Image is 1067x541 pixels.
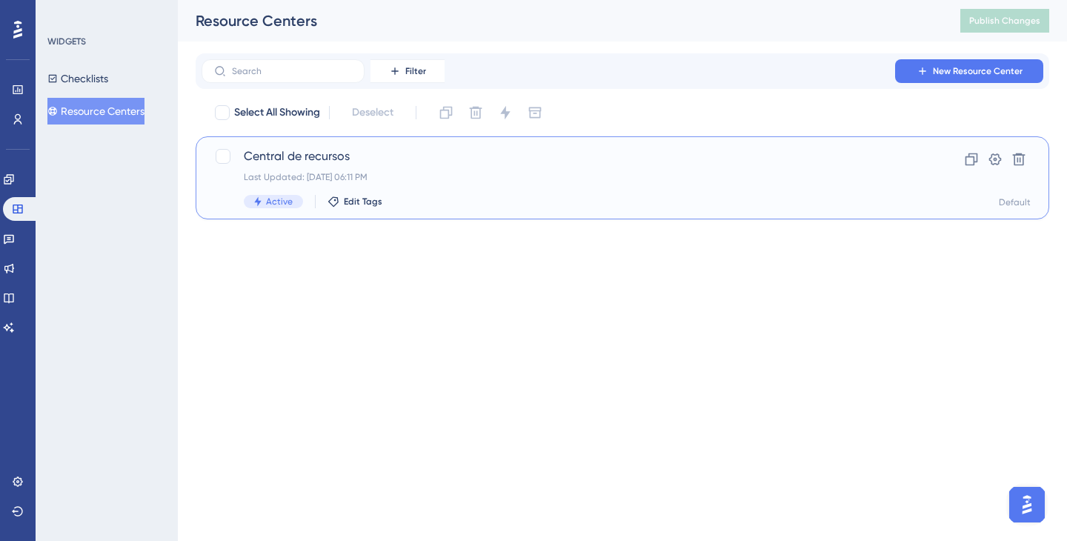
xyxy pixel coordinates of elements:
[352,104,393,122] span: Deselect
[344,196,382,208] span: Edit Tags
[47,65,108,92] button: Checklists
[960,9,1049,33] button: Publish Changes
[47,98,144,125] button: Resource Centers
[234,104,320,122] span: Select All Showing
[339,99,407,126] button: Deselect
[244,147,882,165] span: Central de recursos
[999,196,1031,208] div: Default
[244,171,882,183] div: Last Updated: [DATE] 06:11 PM
[266,196,293,208] span: Active
[232,66,352,76] input: Search
[933,65,1023,77] span: New Resource Center
[196,10,923,31] div: Resource Centers
[1005,482,1049,527] iframe: UserGuiding AI Assistant Launcher
[47,36,86,47] div: WIDGETS
[969,15,1040,27] span: Publish Changes
[328,196,382,208] button: Edit Tags
[405,65,426,77] span: Filter
[895,59,1043,83] button: New Resource Center
[370,59,445,83] button: Filter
